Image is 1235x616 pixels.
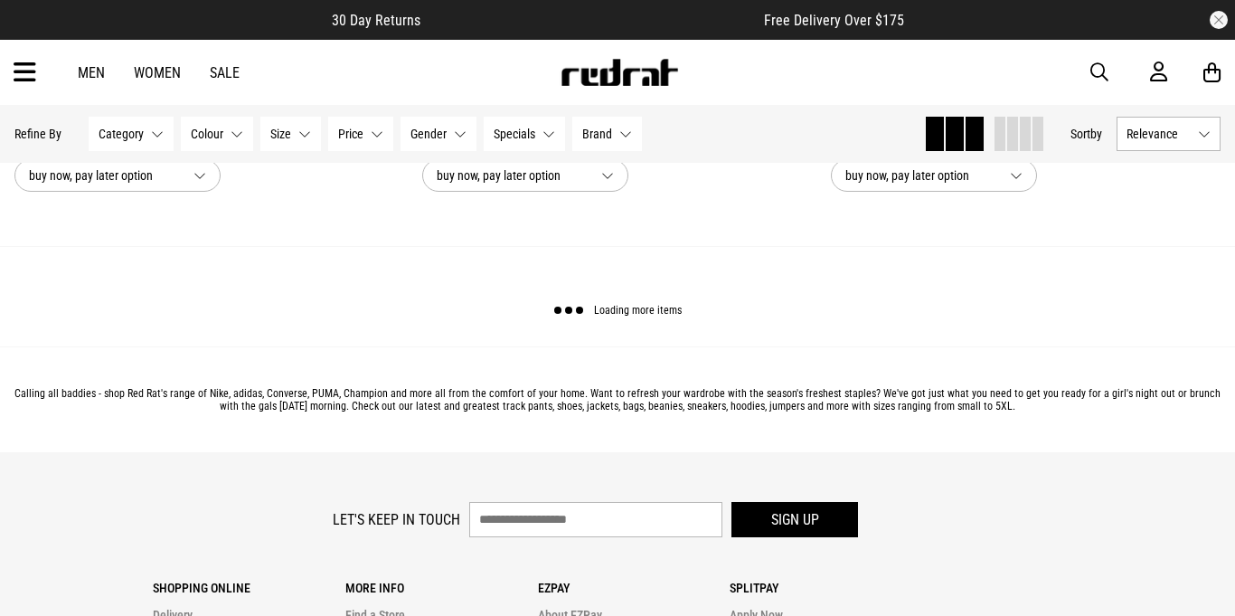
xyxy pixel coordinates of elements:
[494,127,535,141] span: Specials
[99,127,144,141] span: Category
[538,581,731,595] p: Ezpay
[270,127,291,141] span: Size
[29,165,179,186] span: buy now, pay later option
[560,59,679,86] img: Redrat logo
[153,581,345,595] p: Shopping Online
[78,64,105,81] a: Men
[730,581,922,595] p: Splitpay
[345,581,538,595] p: More Info
[1127,127,1191,141] span: Relevance
[764,12,904,29] span: Free Delivery Over $175
[457,11,728,29] iframe: Customer reviews powered by Trustpilot
[328,117,393,151] button: Price
[333,511,460,528] label: Let's keep in touch
[437,165,587,186] span: buy now, pay later option
[582,127,612,141] span: Brand
[338,127,363,141] span: Price
[210,64,240,81] a: Sale
[332,12,420,29] span: 30 Day Returns
[410,127,447,141] span: Gender
[14,387,1221,412] p: Calling all baddies - shop Red Rat's range of Nike, adidas, Converse, PUMA, Champion and more all...
[14,159,221,192] button: buy now, pay later option
[401,117,476,151] button: Gender
[181,117,253,151] button: Colour
[14,7,69,62] button: Open LiveChat chat widget
[1117,117,1221,151] button: Relevance
[14,127,61,141] p: Refine By
[845,165,995,186] span: buy now, pay later option
[1090,127,1102,141] span: by
[260,117,321,151] button: Size
[484,117,565,151] button: Specials
[422,159,628,192] button: buy now, pay later option
[89,117,174,151] button: Category
[134,64,181,81] a: Women
[731,502,858,537] button: Sign up
[191,127,223,141] span: Colour
[572,117,642,151] button: Brand
[831,159,1037,192] button: buy now, pay later option
[594,305,682,317] span: Loading more items
[1070,123,1102,145] button: Sortby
